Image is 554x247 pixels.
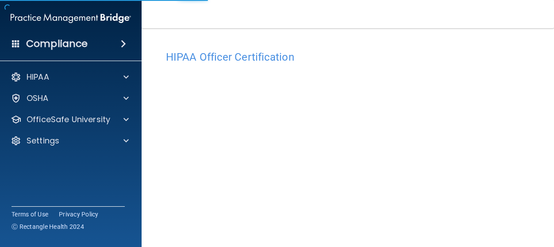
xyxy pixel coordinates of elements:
h4: Compliance [26,38,88,50]
a: HIPAA [11,72,129,82]
a: Privacy Policy [59,210,99,219]
a: Terms of Use [12,210,48,219]
p: HIPAA [27,72,49,82]
p: OSHA [27,93,49,104]
img: PMB logo [11,9,131,27]
a: OSHA [11,93,129,104]
span: Ⓒ Rectangle Health 2024 [12,222,84,231]
p: Settings [27,135,59,146]
p: OfficeSafe University [27,114,110,125]
a: Settings [11,135,129,146]
a: OfficeSafe University [11,114,129,125]
h4: HIPAA Officer Certification [166,51,530,63]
